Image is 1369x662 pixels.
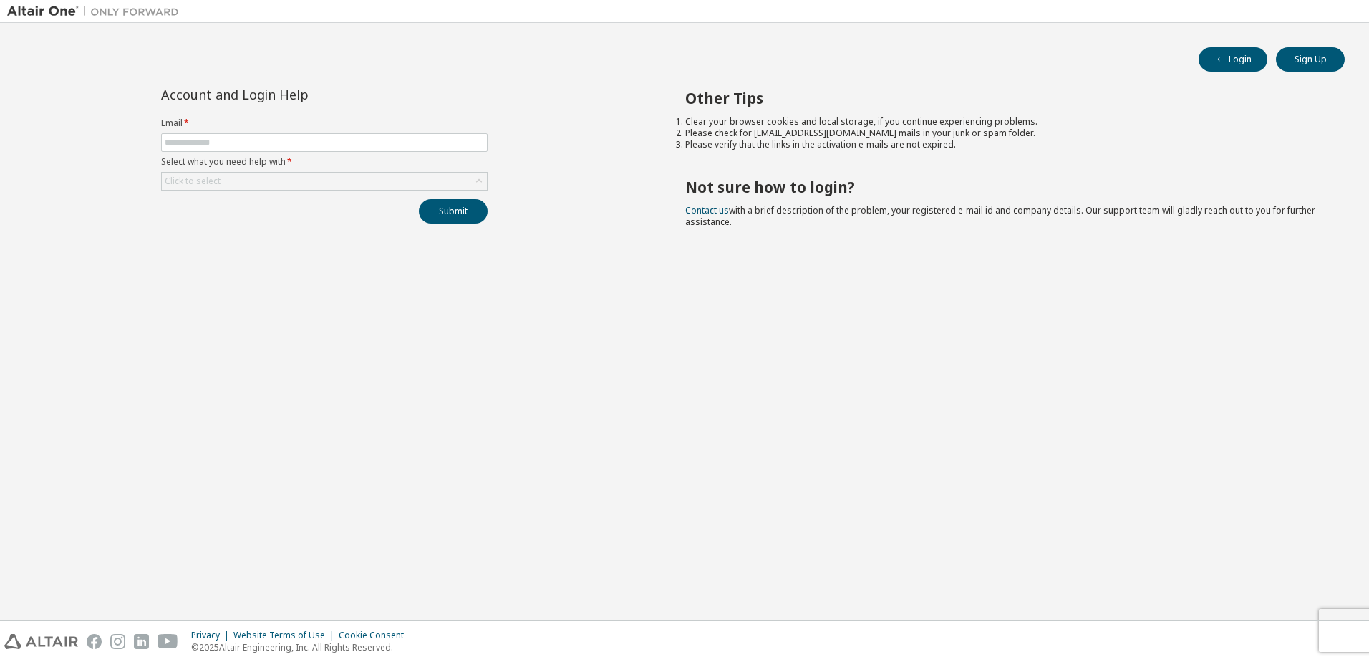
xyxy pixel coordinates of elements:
li: Please check for [EMAIL_ADDRESS][DOMAIN_NAME] mails in your junk or spam folder. [685,128,1320,139]
div: Privacy [191,630,233,641]
a: Contact us [685,204,729,216]
label: Email [161,117,488,129]
p: © 2025 Altair Engineering, Inc. All Rights Reserved. [191,641,412,653]
img: altair_logo.svg [4,634,78,649]
div: Click to select [165,176,221,187]
img: facebook.svg [87,634,102,649]
h2: Other Tips [685,89,1320,107]
div: Website Terms of Use [233,630,339,641]
button: Login [1199,47,1267,72]
label: Select what you need help with [161,156,488,168]
button: Sign Up [1276,47,1345,72]
img: instagram.svg [110,634,125,649]
span: with a brief description of the problem, your registered e-mail id and company details. Our suppo... [685,204,1315,228]
li: Clear your browser cookies and local storage, if you continue experiencing problems. [685,116,1320,128]
li: Please verify that the links in the activation e-mails are not expired. [685,139,1320,150]
img: youtube.svg [158,634,178,649]
div: Cookie Consent [339,630,412,641]
img: Altair One [7,4,186,19]
div: Click to select [162,173,487,190]
img: linkedin.svg [134,634,149,649]
button: Submit [419,199,488,224]
h2: Not sure how to login? [685,178,1320,196]
div: Account and Login Help [161,89,422,100]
